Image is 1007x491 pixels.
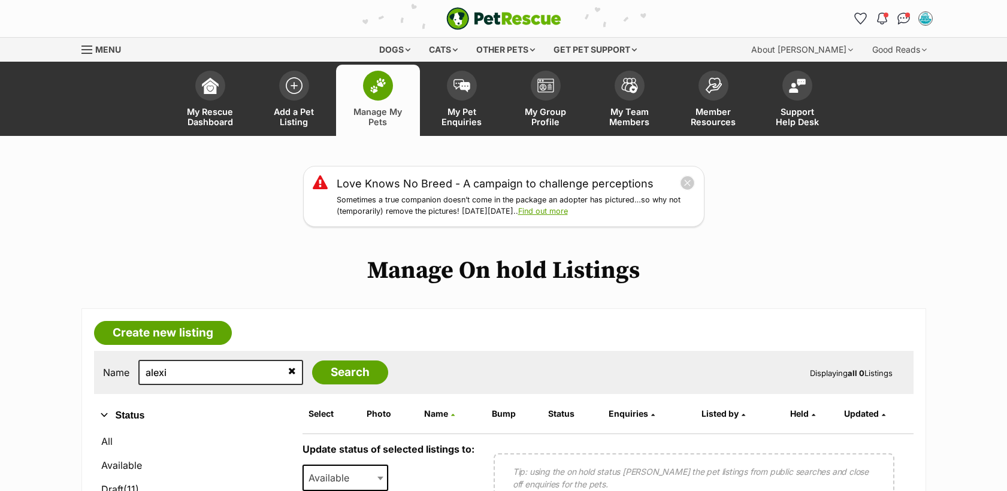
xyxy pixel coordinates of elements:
a: My Rescue Dashboard [168,65,252,136]
img: add-pet-listing-icon-0afa8454b4691262ce3f59096e99ab1cd57d4a30225e0717b998d2c9b9846f56.svg [286,77,303,94]
a: Manage My Pets [336,65,420,136]
div: Other pets [468,38,543,62]
p: Sometimes a true companion doesn’t come in the package an adopter has pictured…so why not (tempor... [337,195,695,217]
span: My Group Profile [519,107,573,127]
span: Menu [95,44,121,54]
img: pet-enquiries-icon-7e3ad2cf08bfb03b45e93fb7055b45f3efa6380592205ae92323e6603595dc1f.svg [453,79,470,92]
span: Displaying Listings [810,368,893,378]
a: Favourites [851,9,870,28]
span: Member Resources [687,107,740,127]
img: logo-e224e6f780fb5917bec1dbf3a21bbac754714ae5b6737aabdf751b685950b380.svg [446,7,561,30]
a: My Pet Enquiries [420,65,504,136]
a: Enquiries [609,408,655,419]
img: team-members-icon-5396bd8760b3fe7c0b43da4ab00e1e3bb1a5d9ba89233759b79545d2d3fc5d0d.svg [621,78,638,93]
a: Member Resources [672,65,755,136]
a: All [94,431,291,452]
img: group-profile-icon-3fa3cf56718a62981997c0bc7e787c4b2cf8bcc04b72c1350f741eb67cf2f40e.svg [537,78,554,93]
a: Conversations [894,9,914,28]
img: help-desk-icon-fdf02630f3aa405de69fd3d07c3f3aa587a6932b1a1747fa1d2bba05be0121f9.svg [789,78,806,93]
span: Updated [844,408,879,419]
a: Menu [81,38,129,59]
th: Select [304,404,361,423]
span: translation missing: en.admin.listings.index.attributes.enquiries [609,408,648,419]
button: close [680,175,695,190]
img: dashboard-icon-eb2f2d2d3e046f16d808141f083e7271f6b2e854fb5c12c21221c1fb7104beca.svg [202,77,219,94]
img: Ann Simon profile pic [920,13,932,25]
a: Love Knows No Breed - A campaign to challenge perceptions [337,175,654,192]
span: Held [790,408,809,419]
div: Get pet support [545,38,645,62]
span: Available [303,465,389,491]
span: Listed by [701,408,739,419]
img: manage-my-pets-icon-02211641906a0b7f246fdf0571729dbe1e7629f14944591b6c1af311fb30b64b.svg [370,78,386,93]
img: member-resources-icon-8e73f808a243e03378d46382f2149f9095a855e16c252ad45f914b54edf8863c.svg [705,77,722,93]
span: My Rescue Dashboard [183,107,237,127]
img: notifications-46538b983faf8c2785f20acdc204bb7945ddae34d4c08c2a6579f10ce5e182be.svg [877,13,887,25]
a: Add a Pet Listing [252,65,336,136]
span: My Pet Enquiries [435,107,489,127]
span: Add a Pet Listing [267,107,321,127]
a: Available [94,454,291,476]
th: Bump [487,404,542,423]
a: Support Help Desk [755,65,839,136]
div: Dogs [371,38,419,62]
div: Good Reads [864,38,935,62]
p: Tip: using the on hold status [PERSON_NAME] the pet listings from public searches and close off e... [513,465,875,490]
ul: Account quick links [851,9,935,28]
a: Held [790,408,815,419]
span: Name [424,408,448,419]
img: chat-41dd97257d64d25036548639549fe6c8038ab92f7586957e7f3b1b290dea8141.svg [897,13,910,25]
span: Available [304,469,361,486]
strong: all 0 [848,368,864,378]
a: My Team Members [588,65,672,136]
span: My Team Members [603,107,657,127]
a: Create new listing [94,321,232,345]
a: My Group Profile [504,65,588,136]
a: Find out more [518,207,568,216]
a: Listed by [701,408,745,419]
div: About [PERSON_NAME] [743,38,861,62]
button: Notifications [873,9,892,28]
span: Support Help Desk [770,107,824,127]
input: Search [312,360,388,384]
a: Name [424,408,455,419]
button: My account [916,9,935,28]
div: Cats [421,38,466,62]
label: Name [103,367,129,378]
th: Status [543,404,603,423]
a: PetRescue [446,7,561,30]
th: Photo [362,404,418,423]
button: Status [94,408,291,423]
a: Updated [844,408,885,419]
span: Manage My Pets [351,107,405,127]
label: Update status of selected listings to: [303,443,474,455]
